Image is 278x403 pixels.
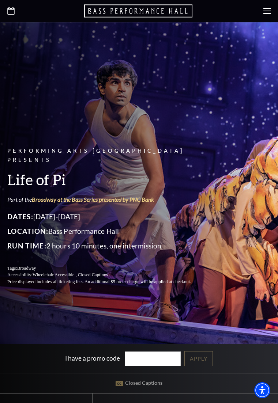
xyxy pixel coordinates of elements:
[254,382,270,398] div: Accessibility Menu
[65,354,120,362] label: I have a promo code
[7,265,209,272] p: Tags:
[7,278,209,285] p: Price displayed includes all ticketing fees.
[84,279,191,284] span: An additional $5 order charge will be applied at checkout.
[7,212,33,221] span: Dates:
[7,240,209,252] p: 2 hours 10 minutes, one intermission
[33,272,108,277] span: Wheelchair Accessible , Closed Captions
[17,266,36,271] span: Broadway
[7,242,46,250] span: Run Time:
[32,196,154,203] a: Broadway at the Bass Series presented by PNC Bank
[7,147,209,165] p: Performing Arts [GEOGRAPHIC_DATA] Presents
[7,271,209,278] p: Accessibility:
[7,225,209,237] p: Bass Performance Hall
[7,211,209,223] p: [DATE]-[DATE]
[7,170,209,189] h3: Life of Pi
[7,227,48,235] span: Location:
[7,195,209,204] p: Part of the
